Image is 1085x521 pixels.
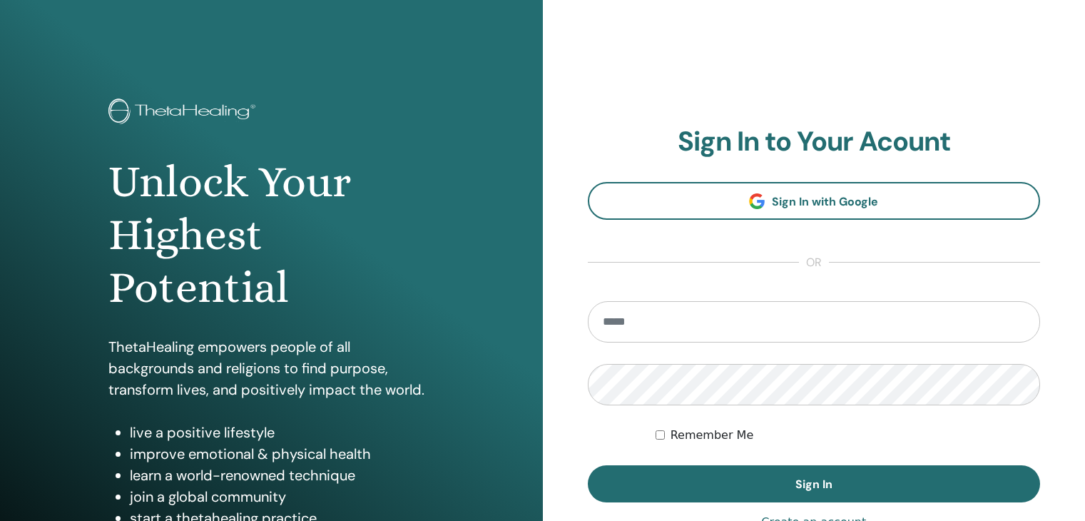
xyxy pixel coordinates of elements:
a: Sign In with Google [588,182,1041,220]
h2: Sign In to Your Acount [588,126,1041,158]
li: live a positive lifestyle [130,422,434,443]
span: or [799,254,829,271]
div: Keep me authenticated indefinitely or until I manually logout [656,427,1040,444]
li: join a global community [130,486,434,507]
span: Sign In [795,477,832,492]
p: ThetaHealing empowers people of all backgrounds and religions to find purpose, transform lives, a... [108,336,434,400]
li: improve emotional & physical health [130,443,434,465]
li: learn a world-renowned technique [130,465,434,486]
button: Sign In [588,465,1041,502]
h1: Unlock Your Highest Potential [108,156,434,315]
label: Remember Me [671,427,754,444]
span: Sign In with Google [772,194,878,209]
